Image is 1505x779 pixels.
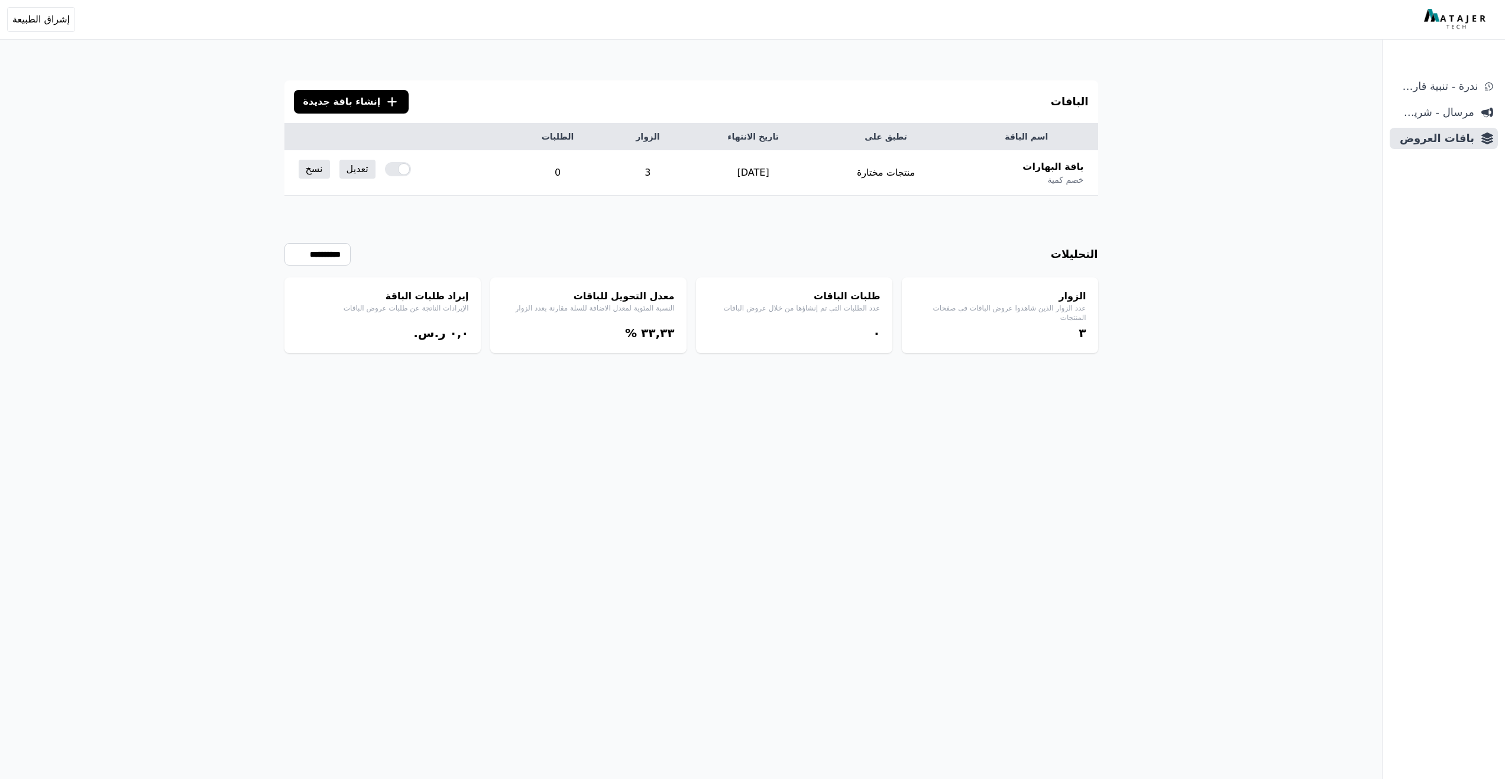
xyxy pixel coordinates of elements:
[708,325,881,341] div: ۰
[413,326,445,340] span: ر.س.
[296,289,469,303] h4: إيراد طلبات الباقة
[606,150,690,196] td: 3
[1022,160,1083,174] span: باقة البهارات
[914,289,1086,303] h4: الزوار
[1432,705,1505,761] iframe: chat widget
[606,124,690,150] th: الزوار
[1051,93,1089,110] h3: الباقات
[914,303,1086,322] p: عدد الزوار الذين شاهدوا عروض الباقات في صفحات المنتجات
[1394,130,1474,147] span: باقات العروض
[1051,246,1098,263] h3: التحليلات
[1424,9,1488,30] img: MatajerTech Logo
[625,326,637,340] span: %
[7,7,75,32] button: إشراق الطبيعة
[1394,104,1474,121] span: مرسال - شريط دعاية
[817,124,955,150] th: تطبق على
[708,289,881,303] h4: طلبات الباقات
[502,303,675,313] p: النسبة المئوية لمعدل الاضافة للسلة مقارنة بعدد الزوار
[299,160,330,179] a: نسخ
[641,326,674,340] bdi: ۳۳,۳۳
[690,124,817,150] th: تاريخ الانتهاء
[817,150,955,196] td: منتجات مختارة
[294,90,409,114] button: إنشاء باقة جديدة
[502,289,675,303] h4: معدل التحويل للباقات
[509,150,606,196] td: 0
[449,326,468,340] bdi: ۰,۰
[296,303,469,313] p: الإيرادات الناتجة عن طلبات عروض الباقات
[1394,78,1478,95] span: ندرة - تنبية قارب علي النفاذ
[914,325,1086,341] div: ۳
[690,150,817,196] td: [DATE]
[12,12,70,27] span: إشراق الطبيعة
[955,124,1098,150] th: اسم الباقة
[509,124,606,150] th: الطلبات
[339,160,376,179] a: تعديل
[303,95,381,109] span: إنشاء باقة جديدة
[708,303,881,313] p: عدد الطلبات التي تم إنشاؤها من خلال عروض الباقات
[1047,174,1083,186] span: خصم كمية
